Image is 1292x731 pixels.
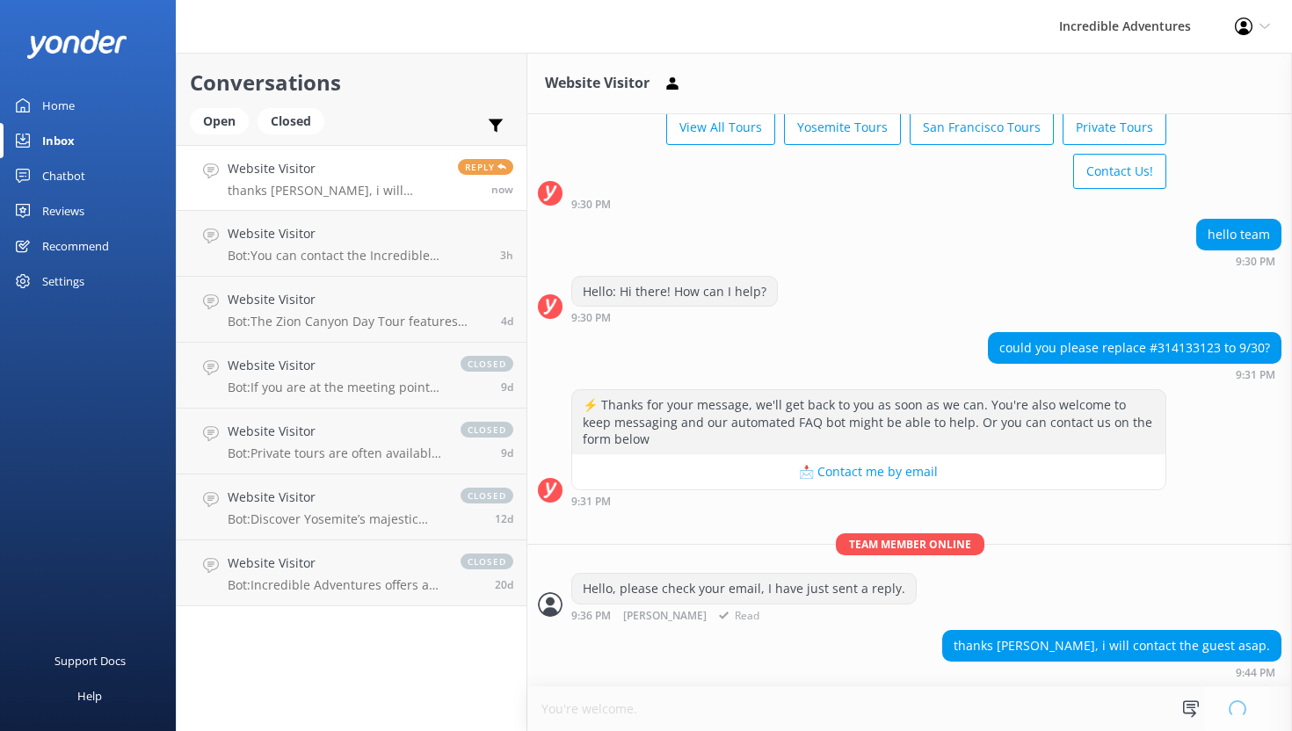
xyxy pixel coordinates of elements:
[42,123,75,158] div: Inbox
[571,496,611,507] strong: 9:31 PM
[177,409,526,474] a: Website VisitorBot:Private tours are often available as are custom tours. You can learn more at [...
[228,159,445,178] h4: Website Visitor
[910,110,1054,145] button: San Francisco Tours
[495,511,513,526] span: Sep 16 2025 09:08am (UTC -07:00) America/Los_Angeles
[495,577,513,592] span: Sep 08 2025 10:01am (UTC -07:00) America/Los_Angeles
[713,611,759,622] span: Read
[666,110,775,145] button: View All Tours
[943,631,1281,661] div: thanks [PERSON_NAME], i will contact the guest asap.
[545,72,650,95] h3: Website Visitor
[42,228,109,264] div: Recommend
[988,368,1281,380] div: Sep 28 2025 06:31pm (UTC -07:00) America/Los_Angeles
[177,540,526,606] a: Website VisitorBot:Incredible Adventures offers a range of tours from half-day trips to week-long...
[228,314,488,329] p: Bot: The Zion Canyon Day Tour features stunning red cliffs, colorful rock formations, and the Vir...
[42,158,85,193] div: Chatbot
[190,66,513,99] h2: Conversations
[1236,257,1275,267] strong: 9:30 PM
[228,445,443,461] p: Bot: Private tours are often available as are custom tours. You can learn more at [URL][DOMAIN_NA...
[572,277,777,307] div: Hello: Hi there! How can I help?
[228,554,443,573] h4: Website Visitor
[571,611,611,622] strong: 9:36 PM
[491,182,513,197] span: Sep 28 2025 06:44pm (UTC -07:00) America/Los_Angeles
[42,264,84,299] div: Settings
[1236,370,1275,380] strong: 9:31 PM
[571,495,1166,507] div: Sep 28 2025 06:31pm (UTC -07:00) America/Los_Angeles
[1196,255,1281,267] div: Sep 28 2025 06:30pm (UTC -07:00) America/Los_Angeles
[572,390,1165,454] div: ⚡ Thanks for your message, we'll get back to you as soon as we can. You're also welcome to keep m...
[501,314,513,329] span: Sep 24 2025 12:09pm (UTC -07:00) America/Los_Angeles
[54,643,126,678] div: Support Docs
[461,422,513,438] span: closed
[571,609,917,622] div: Sep 28 2025 06:36pm (UTC -07:00) America/Los_Angeles
[228,488,443,507] h4: Website Visitor
[190,111,258,130] a: Open
[228,380,443,395] p: Bot: If you are at the meeting point but can't find the bus, please call [PHONE_NUMBER] as soon a...
[177,145,526,211] a: Website Visitorthanks [PERSON_NAME], i will contact the guest asap.Replynow
[501,445,513,460] span: Sep 19 2025 10:32am (UTC -07:00) America/Los_Angeles
[527,687,1292,731] textarea: You're welcome.
[572,574,916,604] div: Hello, please check your email, I have just sent a reply.
[461,356,513,372] span: closed
[177,277,526,343] a: Website VisitorBot:The Zion Canyon Day Tour features stunning red cliffs, colorful rock formation...
[190,108,249,134] div: Open
[1073,154,1166,189] button: Contact Us!
[942,666,1281,678] div: Sep 28 2025 06:44pm (UTC -07:00) America/Los_Angeles
[228,290,488,309] h4: Website Visitor
[571,199,611,210] strong: 9:30 PM
[258,111,333,130] a: Closed
[572,454,1165,489] button: 📩 Contact me by email
[228,248,487,264] p: Bot: You can contact the Incredible Adventures team at [PHONE_NUMBER], or by emailing [EMAIL_ADDR...
[571,311,778,323] div: Sep 28 2025 06:30pm (UTC -07:00) America/Los_Angeles
[42,88,75,123] div: Home
[42,193,84,228] div: Reviews
[458,159,513,175] span: Reply
[228,356,443,375] h4: Website Visitor
[461,488,513,503] span: closed
[228,577,443,593] p: Bot: Incredible Adventures offers a range of tours from half-day trips to week-long adventures. Y...
[228,422,443,441] h4: Website Visitor
[571,313,611,323] strong: 9:30 PM
[177,343,526,409] a: Website VisitorBot:If you are at the meeting point but can't find the bus, please call [PHONE_NUM...
[177,211,526,277] a: Website VisitorBot:You can contact the Incredible Adventures team at [PHONE_NUMBER], or by emaili...
[77,678,102,713] div: Help
[989,333,1281,363] div: could you please replace #314133123 to 9/30?
[258,108,324,134] div: Closed
[784,110,901,145] button: Yosemite Tours
[1236,668,1275,678] strong: 9:44 PM
[836,533,984,555] span: Team member online
[500,248,513,263] span: Sep 28 2025 03:41pm (UTC -07:00) America/Los_Angeles
[461,554,513,569] span: closed
[228,224,487,243] h4: Website Visitor
[1197,220,1281,250] div: hello team
[623,611,707,622] span: [PERSON_NAME]
[177,474,526,540] a: Website VisitorBot:Discover Yosemite’s majestic [PERSON_NAME], waterfalls, and granite cliffs on ...
[501,380,513,394] span: Sep 19 2025 10:36am (UTC -07:00) America/Los_Angeles
[571,198,1166,210] div: Sep 28 2025 06:30pm (UTC -07:00) America/Los_Angeles
[228,183,445,199] p: thanks [PERSON_NAME], i will contact the guest asap.
[26,30,127,59] img: yonder-white-logo.png
[1063,110,1166,145] button: Private Tours
[228,511,443,527] p: Bot: Discover Yosemite’s majestic [PERSON_NAME], waterfalls, and granite cliffs on a Yosemite Day...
